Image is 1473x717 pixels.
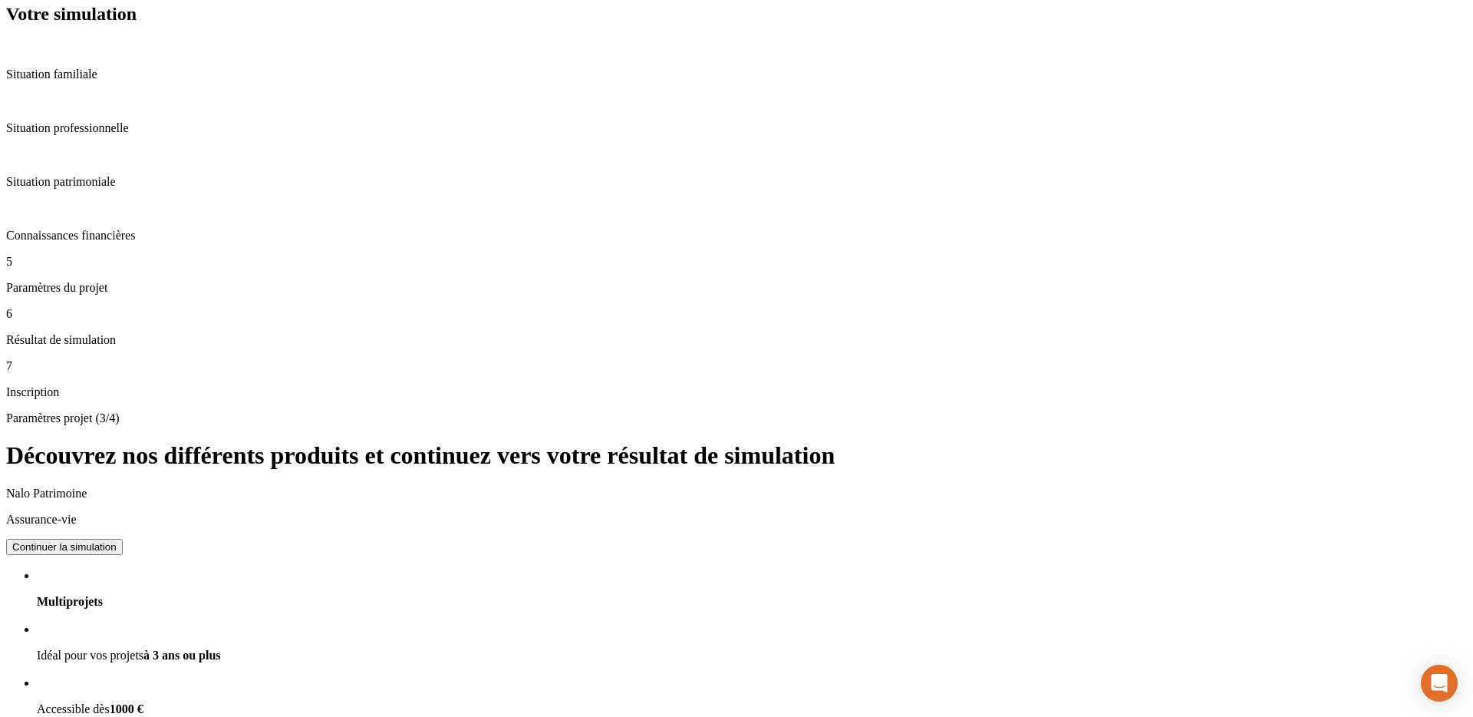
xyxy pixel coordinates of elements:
h2: Votre simulation [6,4,1467,25]
p: 6 [6,307,1467,321]
p: Situation professionnelle [6,121,1467,135]
button: Continuer la simulation [6,539,123,555]
p: 7 [6,359,1467,373]
div: Continuer la simulation [12,541,117,553]
p: Résultat de simulation [6,333,1467,347]
span: Découvrez nos différents produits et continuez vers votre résultat de simulation [6,441,835,469]
p: Inscription [6,385,1467,399]
p: Connaissances financières [6,229,1467,243]
p: Nalo Patrimoine [6,487,790,501]
p: Paramètres projet (3/4) [6,411,1467,425]
span: à 3 ans ou plus [143,649,221,662]
p: Assurance-vie [6,513,790,527]
p: Situation patrimoniale [6,175,1467,189]
p: Situation familiale [6,68,1467,81]
span: Idéal pour vos projets [37,649,143,662]
p: 5 [6,255,1467,269]
p: Paramètres du projet [6,281,1467,295]
span: 1000 € [110,702,143,715]
div: Open Intercom Messenger [1421,665,1458,702]
span: Accessible dès [37,702,110,715]
span: Multiprojets [37,595,103,608]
